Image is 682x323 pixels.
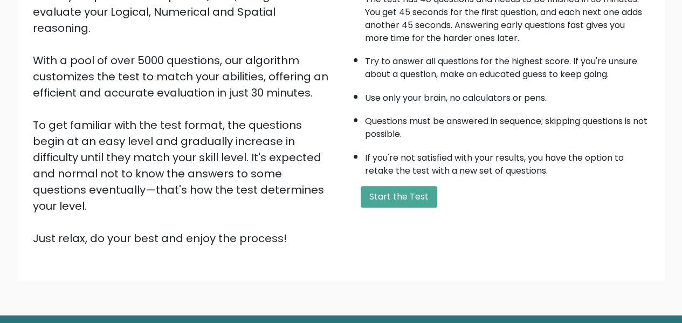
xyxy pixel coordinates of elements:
[365,146,650,177] li: If you're not satisfied with your results, you have the option to retake the test with a new set ...
[365,50,650,81] li: Try to answer all questions for the highest score. If you're unsure about a question, make an edu...
[365,109,650,141] li: Questions must be answered in sequence; skipping questions is not possible.
[365,86,650,105] li: Use only your brain, no calculators or pens.
[361,186,437,208] button: Start the Test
